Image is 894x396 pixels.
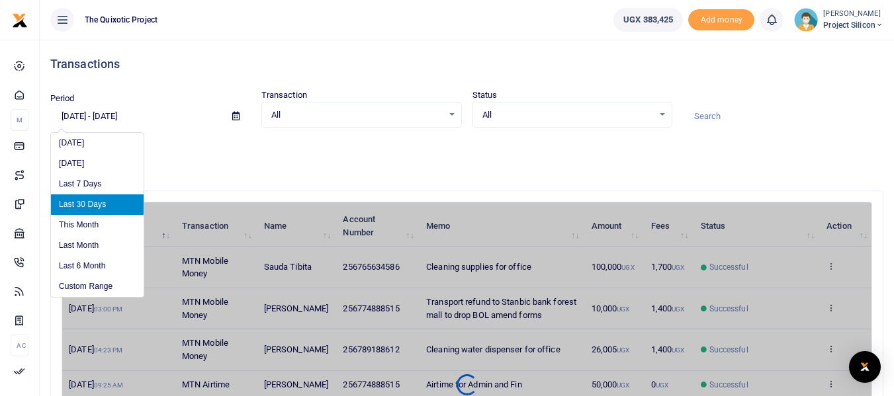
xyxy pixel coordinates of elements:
[849,351,881,383] div: Open Intercom Messenger
[50,92,75,105] label: Period
[51,153,144,174] li: [DATE]
[608,8,688,32] li: Wallet ballance
[261,89,307,102] label: Transaction
[79,14,163,26] span: The Quixotic Project
[482,108,654,122] span: All
[51,276,144,297] li: Custom Range
[794,8,883,32] a: profile-user [PERSON_NAME] Project Silicon
[688,14,754,24] a: Add money
[794,8,818,32] img: profile-user
[50,57,883,71] h4: Transactions
[51,256,144,276] li: Last 6 Month
[51,235,144,256] li: Last Month
[51,133,144,153] li: [DATE]
[50,143,883,157] p: Download
[823,19,883,31] span: Project Silicon
[11,335,28,356] li: Ac
[271,108,443,122] span: All
[823,9,883,20] small: [PERSON_NAME]
[11,109,28,131] li: M
[51,174,144,194] li: Last 7 Days
[12,13,28,28] img: logo-small
[683,105,883,128] input: Search
[51,194,144,215] li: Last 30 Days
[12,15,28,24] a: logo-small logo-large logo-large
[688,9,754,31] span: Add money
[472,89,498,102] label: Status
[688,9,754,31] li: Toup your wallet
[613,8,683,32] a: UGX 383,425
[50,105,222,128] input: select period
[623,13,673,26] span: UGX 383,425
[51,215,144,235] li: This Month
